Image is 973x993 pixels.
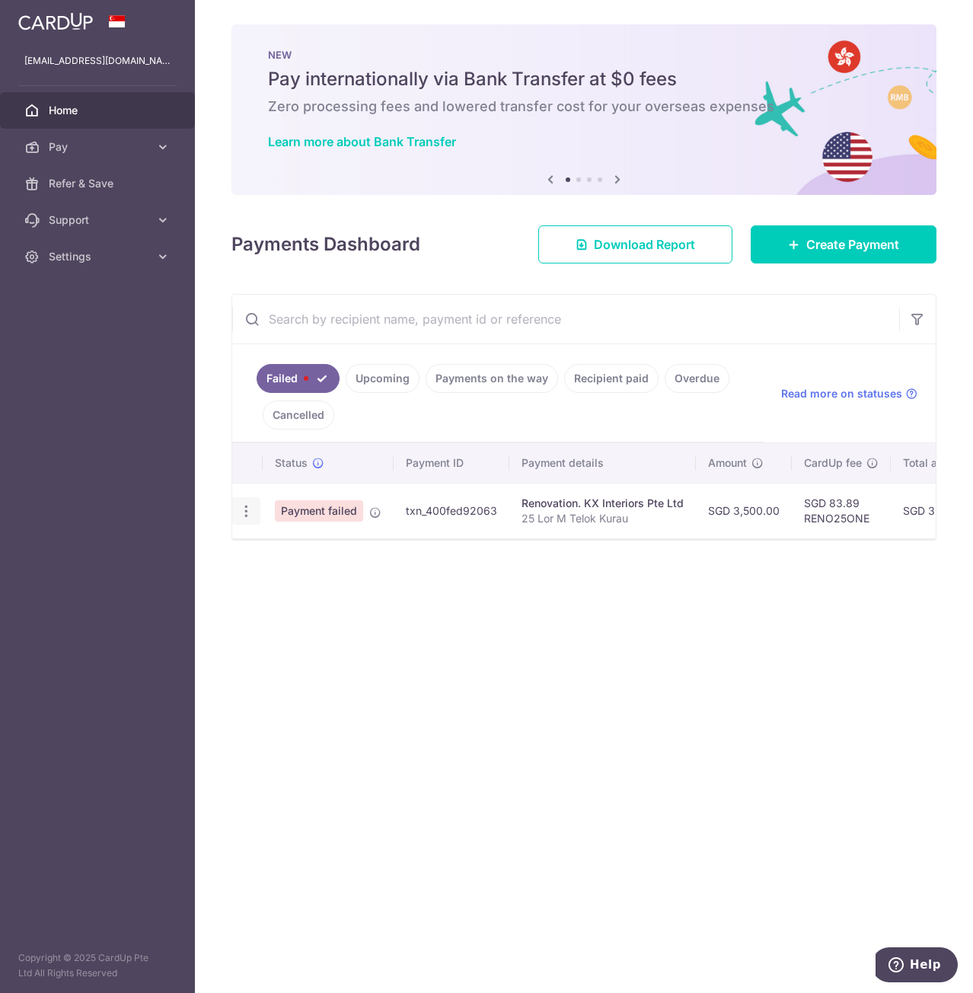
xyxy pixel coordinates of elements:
[426,364,558,393] a: Payments on the way
[564,364,659,393] a: Recipient paid
[18,12,93,30] img: CardUp
[696,483,792,538] td: SGD 3,500.00
[49,139,149,155] span: Pay
[751,225,936,263] a: Create Payment
[708,455,747,471] span: Amount
[394,483,509,538] td: txn_400fed92063
[876,947,958,985] iframe: Opens a widget where you can find more information
[792,483,891,538] td: SGD 83.89 RENO25ONE
[804,455,862,471] span: CardUp fee
[806,235,899,254] span: Create Payment
[781,386,902,401] span: Read more on statuses
[257,364,340,393] a: Failed
[268,49,900,61] p: NEW
[903,455,953,471] span: Total amt.
[538,225,732,263] a: Download Report
[49,249,149,264] span: Settings
[268,97,900,116] h6: Zero processing fees and lowered transfer cost for your overseas expenses
[49,103,149,118] span: Home
[268,134,456,149] a: Learn more about Bank Transfer
[346,364,420,393] a: Upcoming
[781,386,917,401] a: Read more on statuses
[522,496,684,511] div: Renovation. KX Interiors Pte Ltd
[232,295,899,343] input: Search by recipient name, payment id or reference
[509,443,696,483] th: Payment details
[231,24,936,195] img: Bank transfer banner
[665,364,729,393] a: Overdue
[49,176,149,191] span: Refer & Save
[24,53,171,69] p: [EMAIL_ADDRESS][DOMAIN_NAME]
[275,455,308,471] span: Status
[231,231,420,258] h4: Payments Dashboard
[49,212,149,228] span: Support
[594,235,695,254] span: Download Report
[263,401,334,429] a: Cancelled
[268,67,900,91] h5: Pay internationally via Bank Transfer at $0 fees
[522,511,684,526] p: 25 Lor M Telok Kurau
[275,500,363,522] span: Payment failed
[394,443,509,483] th: Payment ID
